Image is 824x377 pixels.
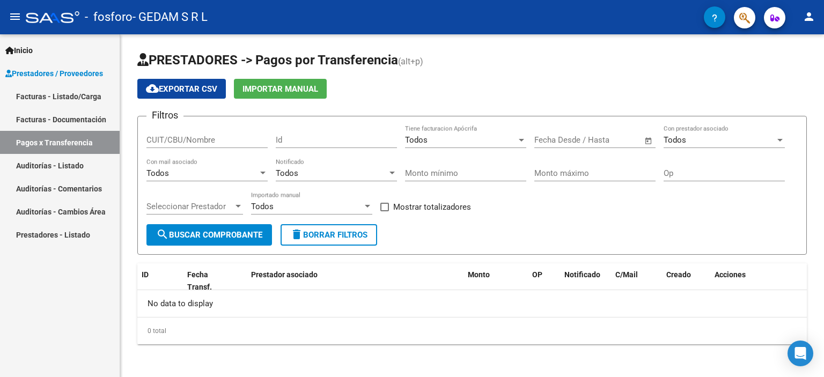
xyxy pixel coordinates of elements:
[290,230,367,240] span: Borrar Filtros
[468,270,490,279] span: Monto
[146,224,272,246] button: Buscar Comprobante
[464,263,528,299] datatable-header-cell: Monto
[666,270,691,279] span: Creado
[137,79,226,99] button: Exportar CSV
[528,263,560,299] datatable-header-cell: OP
[187,270,212,291] span: Fecha Transf.
[146,82,159,95] mat-icon: cloud_download
[532,270,542,279] span: OP
[234,79,327,99] button: Importar Manual
[5,45,33,56] span: Inicio
[710,263,807,299] datatable-header-cell: Acciones
[146,108,183,123] h3: Filtros
[587,135,639,145] input: Fecha fin
[5,68,103,79] span: Prestadores / Proveedores
[137,263,183,299] datatable-header-cell: ID
[137,53,398,68] span: PRESTADORES -> Pagos por Transferencia
[393,201,471,213] span: Mostrar totalizadores
[9,10,21,23] mat-icon: menu
[662,263,710,299] datatable-header-cell: Creado
[664,135,686,145] span: Todos
[276,168,298,178] span: Todos
[281,224,377,246] button: Borrar Filtros
[137,317,807,344] div: 0 total
[788,341,813,366] div: Open Intercom Messenger
[251,202,274,211] span: Todos
[142,270,149,279] span: ID
[534,135,578,145] input: Fecha inicio
[560,263,611,299] datatable-header-cell: Notificado
[611,263,662,299] datatable-header-cell: C/Mail
[146,202,233,211] span: Seleccionar Prestador
[643,135,655,147] button: Open calendar
[398,56,423,66] span: (alt+p)
[564,270,600,279] span: Notificado
[146,84,217,94] span: Exportar CSV
[803,10,815,23] mat-icon: person
[247,263,464,299] datatable-header-cell: Prestador asociado
[715,270,746,279] span: Acciones
[156,228,169,241] mat-icon: search
[156,230,262,240] span: Buscar Comprobante
[405,135,428,145] span: Todos
[137,290,807,317] div: No data to display
[615,270,638,279] span: C/Mail
[146,168,169,178] span: Todos
[290,228,303,241] mat-icon: delete
[133,5,208,29] span: - GEDAM S R L
[242,84,318,94] span: Importar Manual
[251,270,318,279] span: Prestador asociado
[85,5,133,29] span: - fosforo
[183,263,231,299] datatable-header-cell: Fecha Transf.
